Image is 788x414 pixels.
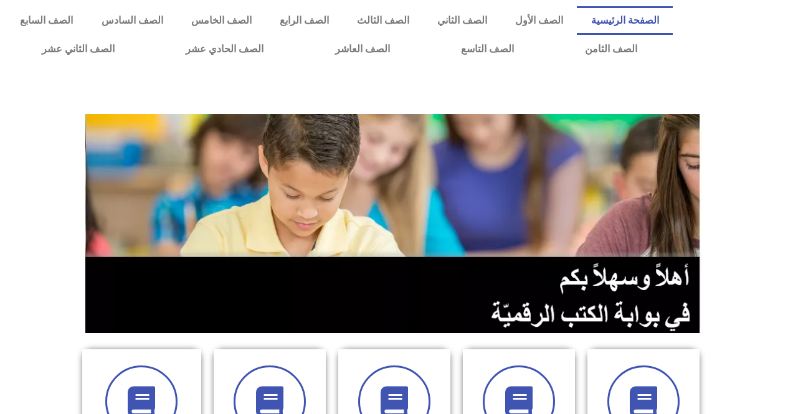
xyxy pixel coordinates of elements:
a: الصف الرابع [265,6,343,35]
a: الصف الثاني عشر [6,35,150,64]
a: الصفحة الرئيسية [577,6,673,35]
a: الصف الأول [501,6,577,35]
a: الصف التاسع [425,35,549,64]
a: الصف العاشر [300,35,425,64]
a: الصف الثاني [423,6,501,35]
a: الصف الثالث [343,6,423,35]
a: الصف الخامس [177,6,265,35]
a: الصف الثامن [549,35,673,64]
a: الصف الحادي عشر [150,35,299,64]
a: الصف السادس [87,6,177,35]
a: الصف السابع [6,6,87,35]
